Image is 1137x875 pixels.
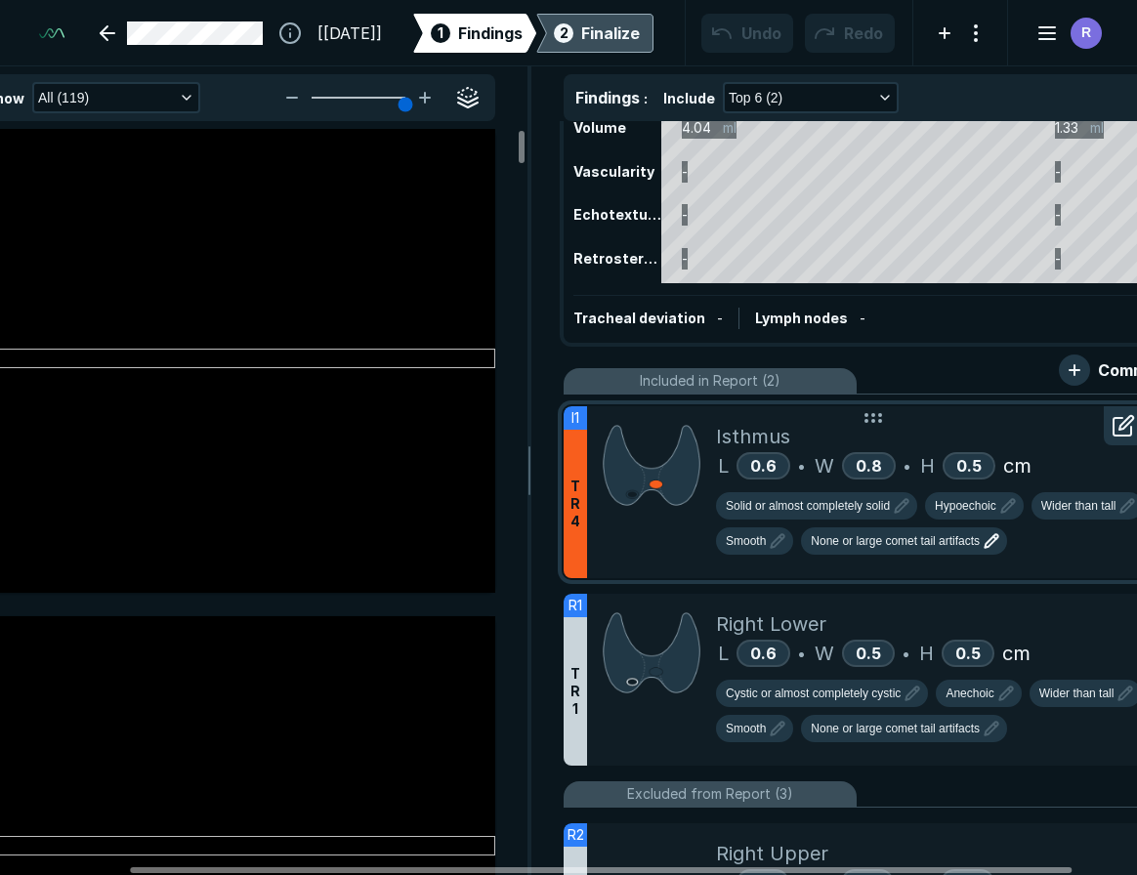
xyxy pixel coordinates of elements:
[568,595,582,616] span: R1
[663,88,715,108] span: Include
[568,824,584,846] span: R2
[571,407,579,429] span: I1
[920,451,935,480] span: H
[718,451,729,480] span: L
[903,642,909,665] span: •
[1071,18,1102,49] div: avatar-name
[729,87,782,108] span: Top 6 (2)
[904,454,910,478] span: •
[750,644,777,663] span: 0.6
[726,497,890,515] span: Solid or almost completely solid
[640,370,780,392] span: Included in Report (2)
[627,783,793,805] span: Excluded from Report (3)
[581,21,640,45] div: Finalize
[536,14,653,53] div: 2Finalize
[856,456,882,476] span: 0.8
[860,310,865,326] span: -
[603,609,700,696] img: WAAAAAZJREFUAwCbXWDJPwKhmwAAAABJRU5ErkJggg==
[798,454,805,478] span: •
[726,720,766,737] span: Smooth
[726,685,901,702] span: Cystic or almost completely cystic
[718,639,729,668] span: L
[1024,14,1106,53] button: avatar-name
[603,422,700,509] img: R36iKAAAABklEQVQDAKpIZMkJFJrAAAAAAElFTkSuQmCC
[575,88,640,107] span: Findings
[413,14,536,53] div: 1Findings
[815,451,834,480] span: W
[701,14,793,53] button: Undo
[856,644,881,663] span: 0.5
[815,639,834,668] span: W
[31,12,72,55] a: See-Mode Logo
[438,22,443,43] span: 1
[39,20,64,47] img: See-Mode Logo
[798,642,805,665] span: •
[1039,685,1115,702] span: Wider than tall
[811,720,980,737] span: None or large comet tail artifacts
[716,609,826,639] span: Right Lower
[570,665,580,718] span: T R 1
[1081,22,1091,43] span: R
[458,21,523,45] span: Findings
[1041,497,1116,515] span: Wider than tall
[717,310,723,326] span: -
[560,22,568,43] span: 2
[955,644,981,663] span: 0.5
[317,21,382,45] span: [[DATE]]
[573,310,705,326] span: Tracheal deviation
[644,90,648,106] span: :
[755,310,848,326] span: Lymph nodes
[946,685,993,702] span: Anechoic
[919,639,934,668] span: H
[811,532,980,550] span: None or large comet tail artifacts
[716,839,828,868] span: Right Upper
[935,497,996,515] span: Hypoechoic
[1003,451,1032,480] span: cm
[716,422,790,451] span: Isthmus
[956,456,982,476] span: 0.5
[570,478,580,530] span: T R 4
[38,87,89,108] span: All (119)
[726,532,766,550] span: Smooth
[750,456,777,476] span: 0.6
[1002,639,1031,668] span: cm
[805,14,895,53] button: Redo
